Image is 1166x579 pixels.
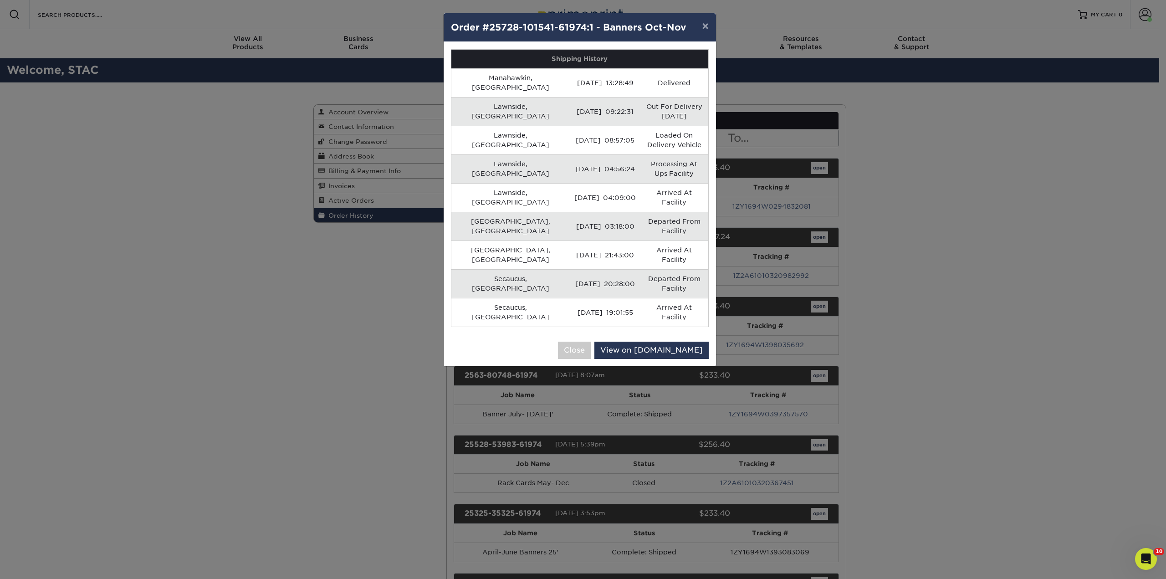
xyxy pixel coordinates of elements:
[640,126,708,154] td: Loaded On Delivery Vehicle
[451,212,570,241] td: [GEOGRAPHIC_DATA], [GEOGRAPHIC_DATA]
[640,241,708,269] td: Arrived At Facility
[640,154,708,183] td: Processing At Ups Facility
[570,241,640,269] td: [DATE] 21:43:00
[570,298,640,327] td: [DATE] 19:01:55
[451,50,708,68] th: Shipping History
[570,269,640,298] td: [DATE] 20:28:00
[570,183,640,212] td: [DATE] 04:09:00
[640,269,708,298] td: Departed From Facility
[451,20,709,34] h4: Order #25728-101541-61974:1 - Banners Oct-Nov
[451,183,570,212] td: Lawnside, [GEOGRAPHIC_DATA]
[640,97,708,126] td: Out For Delivery [DATE]
[695,13,716,39] button: ×
[451,126,570,154] td: Lawnside, [GEOGRAPHIC_DATA]
[640,68,708,97] td: Delivered
[570,97,640,126] td: [DATE] 09:22:31
[640,212,708,241] td: Departed From Facility
[640,298,708,327] td: Arrived At Facility
[1154,548,1164,555] span: 10
[570,68,640,97] td: [DATE] 13:28:49
[451,241,570,269] td: [GEOGRAPHIC_DATA], [GEOGRAPHIC_DATA]
[570,154,640,183] td: [DATE] 04:56:24
[570,212,640,241] td: [DATE] 03:18:00
[594,342,709,359] a: View on [DOMAIN_NAME]
[451,68,570,97] td: Manahawkin, [GEOGRAPHIC_DATA]
[451,269,570,298] td: Secaucus, [GEOGRAPHIC_DATA]
[451,298,570,327] td: Secaucus, [GEOGRAPHIC_DATA]
[451,154,570,183] td: Lawnside, [GEOGRAPHIC_DATA]
[451,97,570,126] td: Lawnside, [GEOGRAPHIC_DATA]
[640,183,708,212] td: Arrived At Facility
[1135,548,1157,570] iframe: Intercom live chat
[558,342,591,359] button: Close
[570,126,640,154] td: [DATE] 08:57:05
